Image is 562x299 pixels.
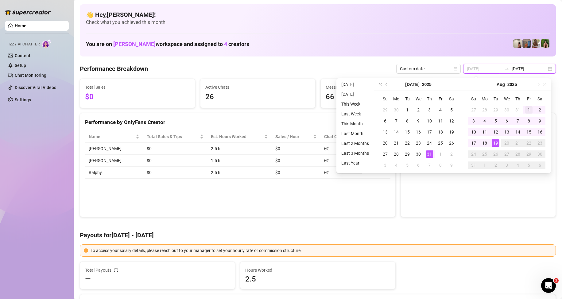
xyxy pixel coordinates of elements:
td: 2025-08-12 [490,126,501,138]
span: Sales / Hour [275,133,312,140]
span: Active Chats [205,84,310,91]
span: Messages Sent [326,84,431,91]
li: Last Month [339,130,371,137]
td: 2025-06-29 [380,104,391,115]
td: 2025-07-20 [380,138,391,149]
td: 2025-07-27 [380,149,391,160]
a: Home [15,23,26,28]
td: 2025-08-06 [501,115,512,126]
th: Tu [402,93,413,104]
button: Choose a month [497,78,505,91]
div: 9 [536,117,544,125]
img: AI Chatter [42,39,52,48]
div: 7 [426,161,433,169]
a: Setup [15,63,26,68]
span: $0 [85,91,190,103]
div: 3 [382,161,389,169]
th: Name [85,131,143,143]
button: Choose a month [405,78,419,91]
td: 2025-08-15 [523,126,534,138]
td: 2025-07-24 [424,138,435,149]
div: 17 [426,128,433,136]
td: 2025-08-14 [512,126,523,138]
td: $0 [143,167,207,179]
li: This Month [339,120,371,127]
li: [DATE] [339,91,371,98]
a: Settings [15,97,31,102]
div: 17 [470,139,477,147]
div: 14 [514,128,521,136]
li: This Week [339,100,371,108]
td: 2025-07-11 [435,115,446,126]
div: 4 [393,161,400,169]
td: 2025-08-09 [446,160,457,171]
div: 14 [393,128,400,136]
li: Last Week [339,110,371,118]
td: 2025-07-25 [435,138,446,149]
div: 1 [404,106,411,114]
div: 4 [481,117,488,125]
div: 7 [514,117,521,125]
td: [PERSON_NAME]… [85,155,143,167]
div: 7 [393,117,400,125]
div: 6 [503,117,510,125]
div: 5 [492,117,499,125]
div: 10 [426,117,433,125]
div: 31 [426,150,433,158]
td: 2025-08-02 [446,149,457,160]
td: 2025-08-11 [479,126,490,138]
span: 0 % [324,145,334,152]
td: 2025-08-28 [512,149,523,160]
td: 2025-08-21 [512,138,523,149]
td: 2025-07-09 [413,115,424,126]
span: Chat Conversion [324,133,382,140]
span: Custom date [400,64,457,73]
div: Est. Hours Worked [211,133,263,140]
div: 18 [481,139,488,147]
div: 1 [525,106,533,114]
td: 2025-09-03 [501,160,512,171]
td: 2025-07-31 [424,149,435,160]
td: 2025-07-16 [413,126,424,138]
div: 8 [437,161,444,169]
div: 6 [415,161,422,169]
th: Mo [479,93,490,104]
div: 29 [404,150,411,158]
td: $0 [143,155,207,167]
td: 2025-08-23 [534,138,545,149]
td: 2025-09-01 [479,160,490,171]
div: 19 [448,128,455,136]
td: 2025-07-08 [402,115,413,126]
td: 2025-08-07 [424,160,435,171]
th: Chat Conversion [320,131,390,143]
td: 2025-07-29 [490,104,501,115]
div: 28 [514,150,521,158]
iframe: Intercom live chat [541,278,556,293]
span: 2.5 [245,274,390,284]
div: 20 [382,139,389,147]
span: 0 % [324,157,334,164]
div: 10 [470,128,477,136]
td: $0 [272,155,320,167]
div: 16 [536,128,544,136]
td: 2025-09-05 [523,160,534,171]
td: 2025-08-17 [468,138,479,149]
td: $0 [143,143,207,155]
td: 2025-08-04 [479,115,490,126]
div: 28 [393,150,400,158]
li: [DATE] [339,81,371,88]
div: 23 [536,139,544,147]
td: 2025-07-21 [391,138,402,149]
td: 2025-07-17 [424,126,435,138]
div: 25 [481,150,488,158]
th: Th [424,93,435,104]
td: 2.5 h [207,143,272,155]
td: 1.5 h [207,155,272,167]
a: Discover Viral Videos [15,85,56,90]
td: 2025-07-18 [435,126,446,138]
td: 2025-08-20 [501,138,512,149]
div: 29 [525,150,533,158]
td: 2025-08-26 [490,149,501,160]
td: 2025-08-24 [468,149,479,160]
td: 2025-07-13 [380,126,391,138]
